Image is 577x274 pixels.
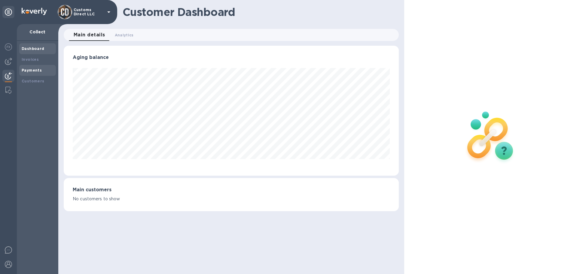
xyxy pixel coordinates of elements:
div: Unpin categories [2,6,14,18]
b: Payments [22,68,42,72]
h3: Aging balance [73,55,390,60]
p: No customers to show [73,196,390,202]
h1: Customer Dashboard [123,6,395,18]
h3: Main customers [73,187,390,193]
span: Analytics [115,32,134,38]
span: Main details [74,31,105,39]
p: Customs Direct LLC [74,8,104,16]
b: Invoices [22,57,39,62]
b: Customers [22,79,44,83]
p: Collect [22,29,53,35]
img: Logo [22,8,47,15]
img: Foreign exchange [5,43,12,51]
b: Dashboard [22,46,44,51]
